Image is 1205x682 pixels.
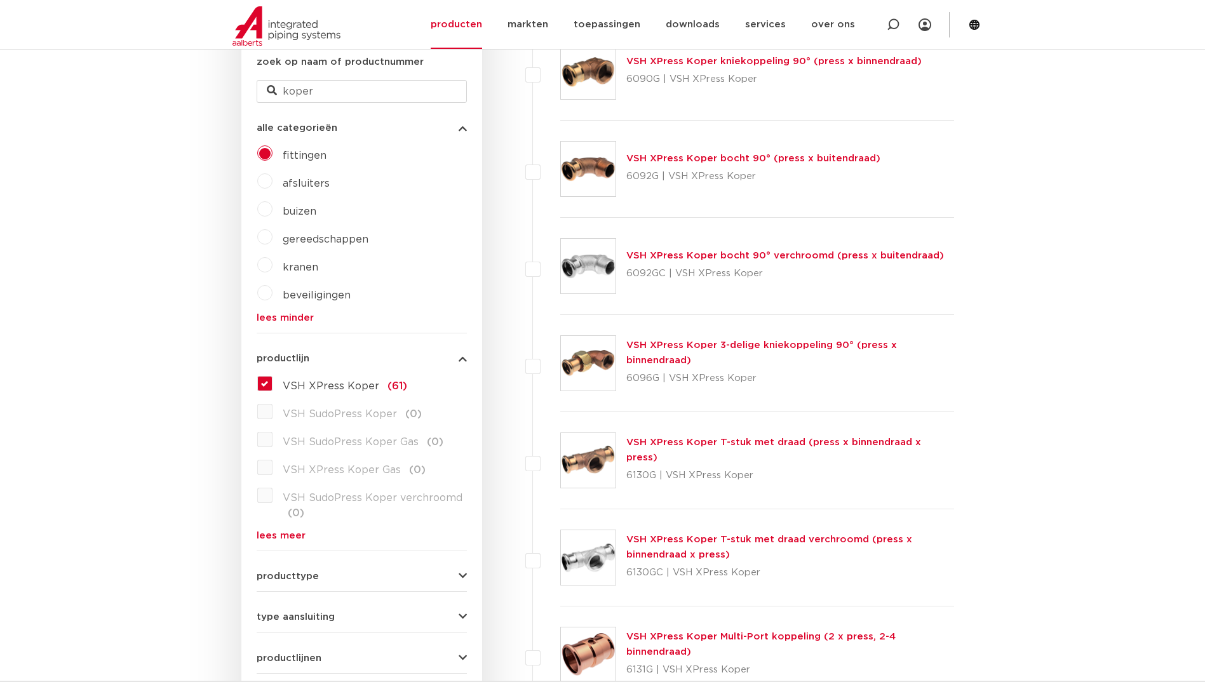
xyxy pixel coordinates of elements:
[283,234,368,244] a: gereedschappen
[283,150,326,161] a: fittingen
[257,123,467,133] button: alle categorieën
[257,572,319,581] span: producttype
[257,572,467,581] button: producttype
[257,354,467,363] button: productlijn
[257,80,467,103] input: zoeken
[626,465,955,486] p: 6130G | VSH XPress Koper
[626,69,922,90] p: 6090G | VSH XPress Koper
[387,381,407,391] span: (61)
[626,166,880,187] p: 6092G | VSH XPress Koper
[409,465,426,475] span: (0)
[427,437,443,447] span: (0)
[561,142,616,196] img: Thumbnail for VSH XPress Koper bocht 90° (press x buitendraad)
[561,239,616,293] img: Thumbnail for VSH XPress Koper bocht 90° verchroomd (press x buitendraad)
[626,535,912,559] a: VSH XPress Koper T-stuk met draad verchroomd (press x binnendraad x press)
[626,368,955,389] p: 6096G | VSH XPress Koper
[257,313,467,323] a: lees minder
[405,409,422,419] span: (0)
[283,381,379,391] span: VSH XPress Koper
[626,438,921,462] a: VSH XPress Koper T-stuk met draad (press x binnendraad x press)
[283,290,351,300] a: beveiligingen
[561,530,616,585] img: Thumbnail for VSH XPress Koper T-stuk met draad verchroomd (press x binnendraad x press)
[561,336,616,391] img: Thumbnail for VSH XPress Koper 3-delige kniekoppeling 90° (press x binnendraad)
[288,508,304,518] span: (0)
[626,264,944,284] p: 6092GC | VSH XPress Koper
[257,123,337,133] span: alle categorieën
[283,262,318,272] a: kranen
[257,612,335,622] span: type aansluiting
[626,340,897,365] a: VSH XPress Koper 3-delige kniekoppeling 90° (press x binnendraad)
[626,632,896,657] a: VSH XPress Koper Multi-Port koppeling (2 x press, 2-4 binnendraad)
[283,437,419,447] span: VSH SudoPress Koper Gas
[283,465,401,475] span: VSH XPress Koper Gas
[257,612,467,622] button: type aansluiting
[257,653,321,663] span: productlijnen
[561,44,616,99] img: Thumbnail for VSH XPress Koper kniekoppeling 90° (press x binnendraad)
[257,354,309,363] span: productlijn
[283,409,397,419] span: VSH SudoPress Koper
[626,660,955,680] p: 6131G | VSH XPress Koper
[561,627,616,682] img: Thumbnail for VSH XPress Koper Multi-Port koppeling (2 x press, 2-4 binnendraad)
[626,57,922,66] a: VSH XPress Koper kniekoppeling 90° (press x binnendraad)
[257,531,467,540] a: lees meer
[283,493,462,503] span: VSH SudoPress Koper verchroomd
[626,251,944,260] a: VSH XPress Koper bocht 90° verchroomd (press x buitendraad)
[283,206,316,217] a: buizen
[626,563,955,583] p: 6130GC | VSH XPress Koper
[257,55,424,70] label: zoek op naam of productnummer
[283,178,330,189] a: afsluiters
[626,154,880,163] a: VSH XPress Koper bocht 90° (press x buitendraad)
[257,653,467,663] button: productlijnen
[561,433,616,488] img: Thumbnail for VSH XPress Koper T-stuk met draad (press x binnendraad x press)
